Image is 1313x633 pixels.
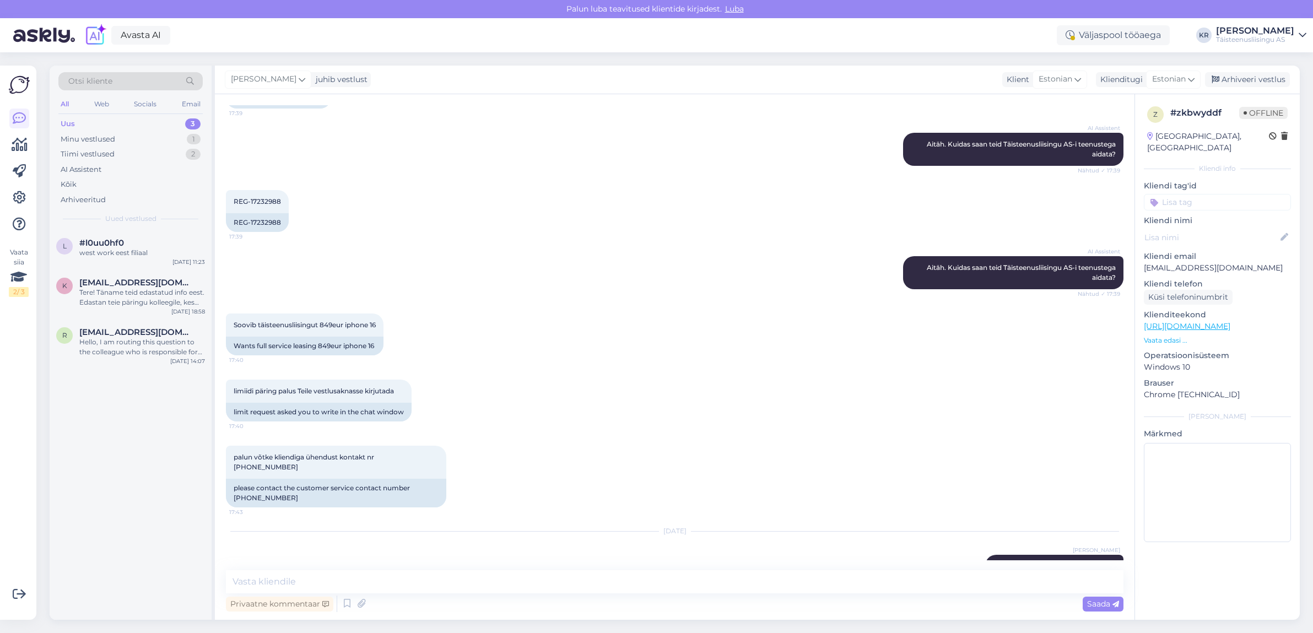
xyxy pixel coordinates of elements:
span: 17:39 [229,109,271,117]
span: Uued vestlused [105,214,156,224]
a: [URL][DOMAIN_NAME] [1144,321,1230,331]
div: Hello, I am routing this question to the colleague who is responsible for this topic. The reply m... [79,337,205,357]
div: Arhiveeri vestlus [1205,72,1290,87]
span: Offline [1239,107,1288,119]
p: [EMAIL_ADDRESS][DOMAIN_NAME] [1144,262,1291,274]
div: [DATE] 14:07 [170,357,205,365]
div: juhib vestlust [311,74,368,85]
span: Nähtud ✓ 17:39 [1078,166,1120,175]
span: limiidi päring palus Teile vestlusaknasse kirjutada [234,387,394,395]
div: Klient [1002,74,1029,85]
p: Brauser [1144,377,1291,389]
span: 17:40 [229,422,271,430]
span: 17:40 [229,356,271,364]
div: west work eest filiaal [79,248,205,258]
div: [DATE] 11:23 [172,258,205,266]
span: [PERSON_NAME] [1073,546,1120,554]
span: #l0uu0hf0 [79,238,124,248]
div: Email [180,97,203,111]
p: Kliendi tag'id [1144,180,1291,192]
span: Saada [1087,599,1119,609]
div: Wants full service leasing 849eur iphone 16 [226,337,383,355]
div: Küsi telefoninumbrit [1144,290,1233,305]
div: Minu vestlused [61,134,115,145]
span: 17:43 [229,508,271,516]
p: Operatsioonisüsteem [1144,350,1291,361]
span: k [62,282,67,290]
p: Chrome [TECHNICAL_ID] [1144,389,1291,401]
a: [PERSON_NAME]Täisteenusliisingu AS [1216,26,1306,44]
span: r [62,331,67,339]
span: palun võtke kliendiga ühendust kontakt nr [PHONE_NUMBER] [234,453,376,471]
div: [DATE] [226,526,1123,536]
div: Privaatne kommentaar [226,597,333,612]
div: [GEOGRAPHIC_DATA], [GEOGRAPHIC_DATA] [1147,131,1269,154]
p: Vaata edasi ... [1144,336,1291,345]
span: Aitäh. Kuidas saan teid Täisteenusliisingu AS-i teenustega aidata? [927,263,1117,282]
span: l [63,242,67,250]
span: Luba [722,4,747,14]
div: REG-17232988 [226,213,289,232]
input: Lisa tag [1144,194,1291,210]
p: Kliendi telefon [1144,278,1291,290]
div: Arhiveeritud [61,194,106,205]
span: Otsi kliente [68,75,112,87]
div: Web [92,97,111,111]
div: All [58,97,71,111]
div: Kõik [61,179,77,190]
div: AI Assistent [61,164,101,175]
div: Vaata siia [9,247,29,297]
span: [PERSON_NAME] [231,73,296,85]
p: Klienditeekond [1144,309,1291,321]
div: Tiimi vestlused [61,149,115,160]
div: KR [1196,28,1212,43]
span: z [1153,110,1158,118]
div: Tere! Täname teid edastatud info eest. Edastan teie päringu kolleegile, kes vaatab selle [PERSON_... [79,288,205,307]
div: [DATE] 18:58 [171,307,205,316]
div: [PERSON_NAME] [1216,26,1294,35]
p: Kliendi email [1144,251,1291,262]
div: 1 [187,134,201,145]
div: limit request asked you to write in the chat window [226,403,412,421]
div: Kliendi info [1144,164,1291,174]
div: Uus [61,118,75,129]
div: [PERSON_NAME] [1144,412,1291,421]
div: 3 [185,118,201,129]
div: 2 / 3 [9,287,29,297]
div: Täisteenusliisingu AS [1216,35,1294,44]
img: Askly Logo [9,74,30,95]
div: # zkbwyddf [1170,106,1239,120]
a: Avasta AI [111,26,170,45]
span: Estonian [1039,73,1072,85]
input: Lisa nimi [1144,231,1278,244]
p: Windows 10 [1144,361,1291,373]
div: 2 [186,149,201,160]
span: Soovib täisteenusliisingut 849eur iphone 16 [234,321,376,329]
div: Väljaspool tööaega [1057,25,1170,45]
p: Märkmed [1144,428,1291,440]
div: please contact the customer service contact number [PHONE_NUMBER] [226,479,446,507]
span: Aitäh. Kuidas saan teid Täisteenusliisingu AS-i teenustega aidata? [927,140,1117,158]
span: 17:39 [229,232,271,241]
div: Socials [132,97,159,111]
p: Kliendi nimi [1144,215,1291,226]
span: AI Assistent [1079,124,1120,132]
span: Nähtud ✓ 17:39 [1078,290,1120,298]
img: explore-ai [84,24,107,47]
span: rimantasbru@gmail.com [79,327,194,337]
div: Klienditugi [1096,74,1143,85]
span: AI Assistent [1079,247,1120,256]
span: Estonian [1152,73,1186,85]
span: REG-17232988 [234,197,281,205]
span: kristiine@tele2.com [79,278,194,288]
